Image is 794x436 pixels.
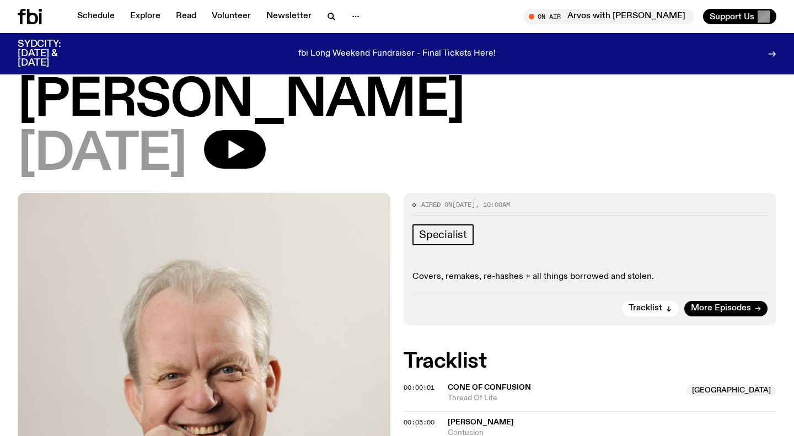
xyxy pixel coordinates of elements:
[18,130,186,180] span: [DATE]
[18,26,776,126] h1: Wildcard With [PERSON_NAME]
[448,418,514,426] span: [PERSON_NAME]
[404,352,776,372] h2: Tracklist
[404,418,434,427] span: 00:05:00
[448,384,531,391] span: Cone Of Confusion
[691,304,751,313] span: More Episodes
[404,383,434,392] span: 00:00:01
[169,9,203,24] a: Read
[298,49,496,59] p: fbi Long Weekend Fundraiser - Final Tickets Here!
[124,9,167,24] a: Explore
[710,12,754,21] span: Support Us
[412,224,474,245] a: Specialist
[452,200,475,209] span: [DATE]
[686,385,776,396] span: [GEOGRAPHIC_DATA]
[421,200,452,209] span: Aired on
[622,301,679,316] button: Tracklist
[703,9,776,24] button: Support Us
[404,385,434,391] button: 00:00:01
[629,304,662,313] span: Tracklist
[684,301,768,316] a: More Episodes
[404,419,434,426] button: 00:05:00
[475,200,510,209] span: , 10:00am
[18,40,88,68] h3: SYDCITY: [DATE] & [DATE]
[419,229,467,241] span: Specialist
[260,9,318,24] a: Newsletter
[71,9,121,24] a: Schedule
[205,9,257,24] a: Volunteer
[412,272,768,282] p: Covers, remakes, re-hashes + all things borrowed and stolen.
[523,9,694,24] button: On AirArvos with [PERSON_NAME]
[448,393,680,403] span: Thread Of Life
